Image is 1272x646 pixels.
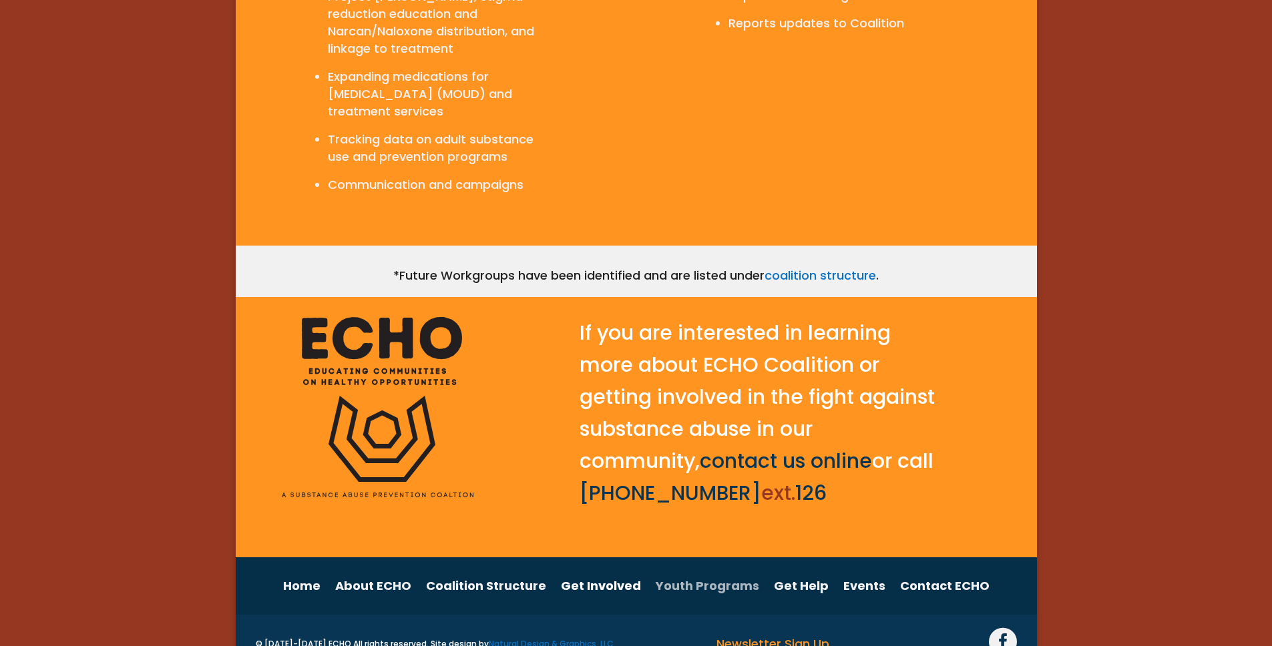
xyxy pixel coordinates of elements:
a: Contact ECHO [900,573,990,599]
h2: If you are interested in learning more about ECHO Coalition or getting involved in the fight agai... [580,317,945,516]
a: [PHONE_NUMBER]ext.126 [580,478,827,507]
img: ECHO_text_logo [302,317,462,385]
li: Communication and campaigns [328,176,556,194]
a: Get Help [774,573,829,599]
a: Home [283,573,321,599]
img: ECHO Logo_black [329,396,435,482]
a: About ECHO [335,573,411,599]
li: Expanding medications for [MEDICAL_DATA] (MOUD) and treatment services [328,68,556,120]
a: Get Involved [561,573,641,599]
img: ECHO_text [282,493,473,497]
a: Events [843,573,885,599]
li: Reports updates to Coalition [728,15,957,32]
span: ext. [761,478,795,507]
a: coalition structure [765,267,876,284]
p: *Future Workgroups have been identified and are listed under . [336,266,937,285]
li: Tracking data on adult substance use and prevention programs [328,131,556,166]
a: Coalition Structure [426,573,546,599]
a: contact us online [700,446,872,475]
a: Youth Programs [656,573,759,599]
